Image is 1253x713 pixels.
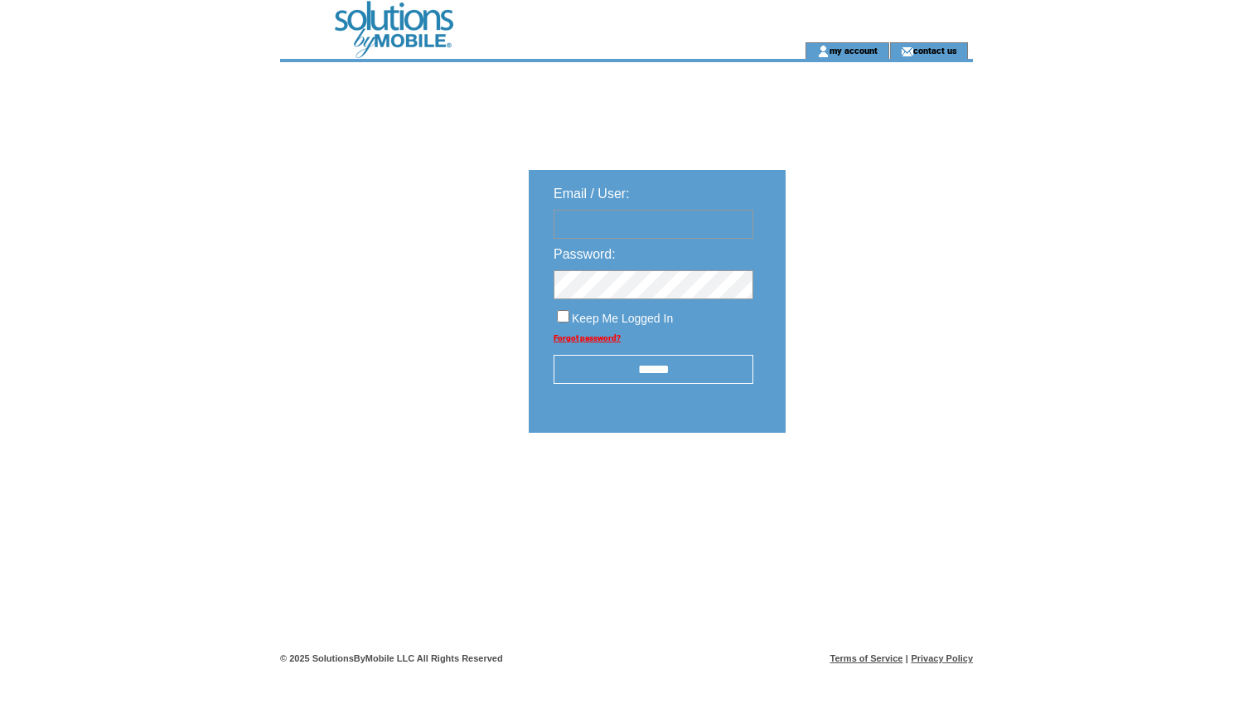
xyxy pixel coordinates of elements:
[817,45,830,58] img: account_icon.gif;jsessionid=28DE285659D1237DBB8C3872C0128BEF
[554,333,621,342] a: Forgot password?
[830,653,903,663] a: Terms of Service
[911,653,973,663] a: Privacy Policy
[280,653,503,663] span: © 2025 SolutionsByMobile LLC All Rights Reserved
[913,45,957,56] a: contact us
[834,474,917,495] img: transparent.png;jsessionid=28DE285659D1237DBB8C3872C0128BEF
[830,45,878,56] a: my account
[554,187,630,201] span: Email / User:
[901,45,913,58] img: contact_us_icon.gif;jsessionid=28DE285659D1237DBB8C3872C0128BEF
[554,247,616,261] span: Password:
[572,312,673,325] span: Keep Me Logged In
[906,653,908,663] span: |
